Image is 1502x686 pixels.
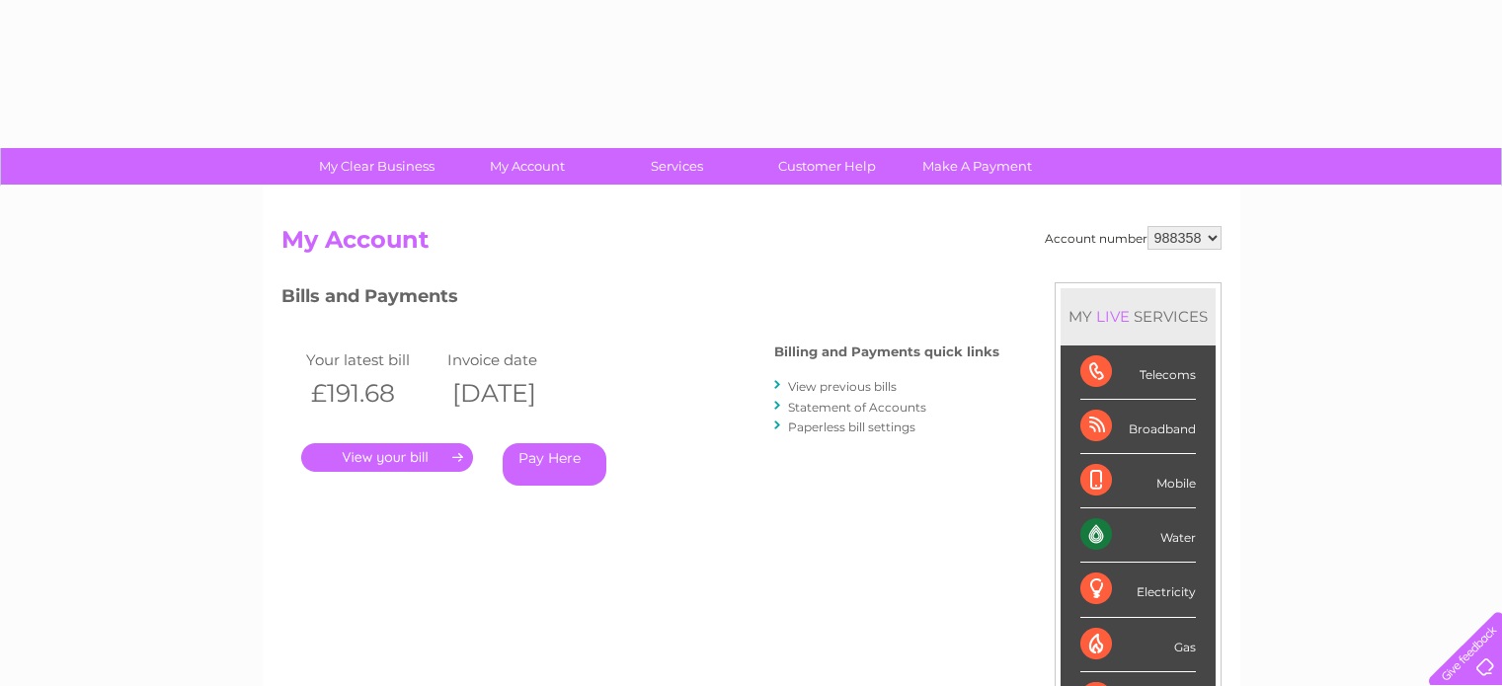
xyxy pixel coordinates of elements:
[442,373,585,414] th: [DATE]
[445,148,608,185] a: My Account
[301,373,443,414] th: £191.68
[281,282,999,317] h3: Bills and Payments
[301,443,473,472] a: .
[774,344,999,359] h4: Billing and Payments quick links
[1080,508,1196,563] div: Water
[1080,618,1196,672] div: Gas
[595,148,758,185] a: Services
[1061,288,1216,344] div: MY SERVICES
[1092,307,1134,326] div: LIVE
[788,419,915,434] a: Paperless bill settings
[1080,563,1196,617] div: Electricity
[746,148,909,185] a: Customer Help
[1080,454,1196,508] div: Mobile
[1080,345,1196,400] div: Telecoms
[788,379,897,394] a: View previous bills
[1080,400,1196,454] div: Broadband
[281,226,1222,264] h2: My Account
[788,400,926,415] a: Statement of Accounts
[295,148,458,185] a: My Clear Business
[301,346,443,373] td: Your latest bill
[442,346,585,373] td: Invoice date
[896,148,1059,185] a: Make A Payment
[503,443,606,486] a: Pay Here
[1045,226,1222,250] div: Account number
